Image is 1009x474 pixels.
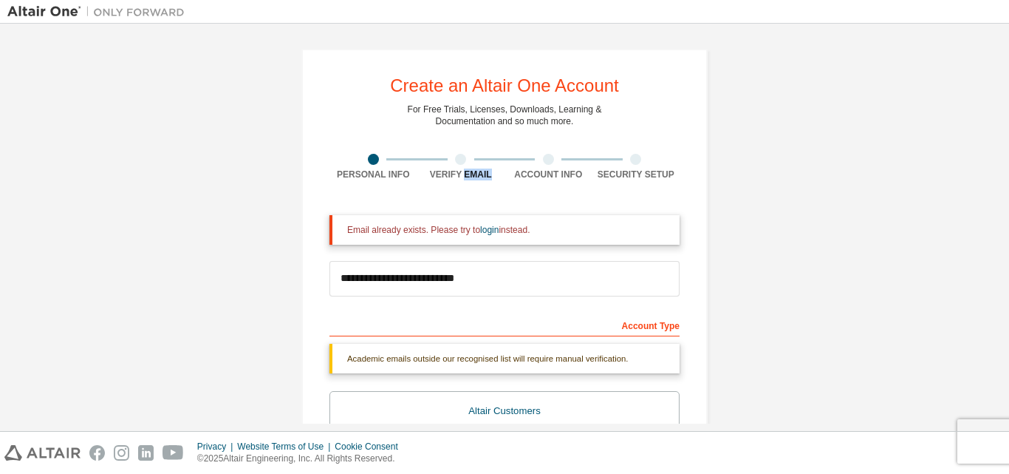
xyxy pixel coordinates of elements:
[408,104,602,127] div: For Free Trials, Licenses, Downloads, Learning & Documentation and so much more.
[237,441,335,453] div: Website Terms of Use
[592,169,680,180] div: Security Setup
[339,401,670,421] div: Altair Customers
[504,169,592,180] div: Account Info
[7,4,192,19] img: Altair One
[89,445,105,461] img: facebook.svg
[347,224,668,236] div: Email already exists. Please try to instead.
[329,169,417,180] div: Personal Info
[480,225,499,235] a: login
[417,169,505,180] div: Verify Email
[329,313,680,336] div: Account Type
[114,445,129,461] img: instagram.svg
[138,445,154,461] img: linkedin.svg
[329,344,680,373] div: Academic emails outside our recognised list will require manual verification.
[339,421,670,445] div: For existing customers looking to access software downloads, HPC resources, community, trainings ...
[390,77,619,95] div: Create an Altair One Account
[163,445,184,461] img: youtube.svg
[4,445,81,461] img: altair_logo.svg
[197,453,407,465] p: © 2025 Altair Engineering, Inc. All Rights Reserved.
[335,441,406,453] div: Cookie Consent
[197,441,237,453] div: Privacy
